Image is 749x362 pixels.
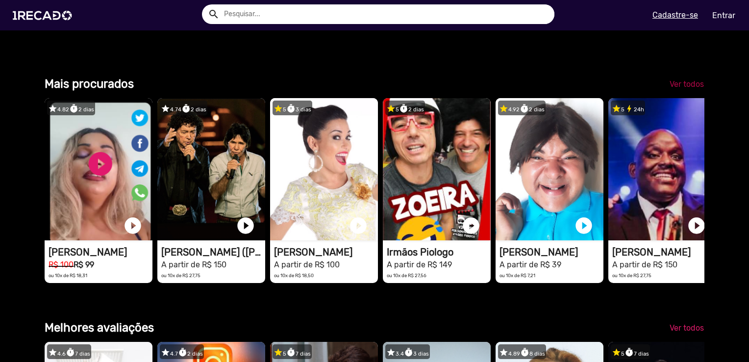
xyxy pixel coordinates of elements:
[274,273,314,278] small: ou 10x de R$ 18,50
[383,98,491,240] video: 1RECADO vídeos dedicados para fãs e empresas
[387,260,452,269] small: A partir de R$ 149
[45,321,154,335] b: Melhores avaliações
[608,98,716,240] video: 1RECADO vídeos dedicados para fãs e empresas
[652,10,698,20] u: Cadastre-se
[706,7,742,24] a: Entrar
[387,246,491,258] h1: Irmãos Piologo
[499,260,561,269] small: A partir de R$ 39
[612,260,677,269] small: A partir de R$ 150
[574,216,594,235] a: play_circle_filled
[157,98,265,240] video: 1RECADO vídeos dedicados para fãs e empresas
[612,246,716,258] h1: [PERSON_NAME]
[670,79,704,89] span: Ver todos
[670,323,704,333] span: Ver todos
[208,8,220,20] mat-icon: Example home icon
[274,260,340,269] small: A partir de R$ 100
[270,98,378,240] video: 1RECADO vídeos dedicados para fãs e empresas
[496,98,603,240] video: 1RECADO vídeos dedicados para fãs e empresas
[45,98,152,240] video: 1RECADO vídeos dedicados para fãs e empresas
[387,273,426,278] small: ou 10x de R$ 27,56
[161,273,200,278] small: ou 10x de R$ 27,75
[274,246,378,258] h1: [PERSON_NAME]
[499,246,603,258] h1: [PERSON_NAME]
[123,216,143,235] a: play_circle_filled
[461,216,481,235] a: play_circle_filled
[49,273,87,278] small: ou 10x de R$ 18,31
[49,260,74,269] small: R$ 100
[204,5,222,22] button: Example home icon
[499,273,535,278] small: ou 10x de R$ 7,21
[161,260,226,269] small: A partir de R$ 150
[217,4,554,24] input: Pesquisar...
[349,216,368,235] a: play_circle_filled
[49,246,152,258] h1: [PERSON_NAME]
[236,216,255,235] a: play_circle_filled
[612,273,651,278] small: ou 10x de R$ 27,75
[687,216,706,235] a: play_circle_filled
[74,260,94,269] b: R$ 99
[161,246,265,258] h1: [PERSON_NAME] ([PERSON_NAME] & [PERSON_NAME])
[45,77,134,91] b: Mais procurados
